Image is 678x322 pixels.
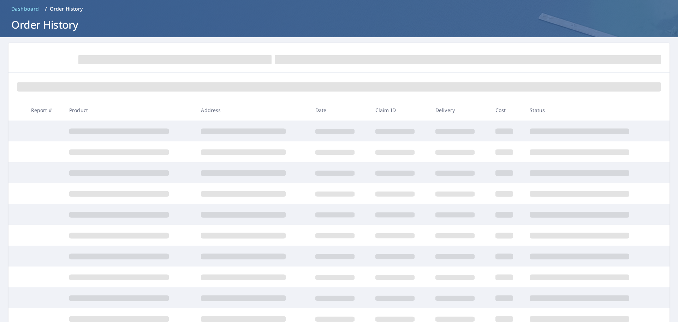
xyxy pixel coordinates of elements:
th: Cost [490,100,524,121]
th: Date [310,100,370,121]
span: Dashboard [11,5,39,12]
li: / [45,5,47,13]
th: Address [195,100,309,121]
p: Order History [50,5,83,12]
nav: breadcrumb [8,3,670,14]
th: Report # [25,100,64,121]
th: Delivery [430,100,490,121]
th: Claim ID [370,100,430,121]
th: Product [64,100,195,121]
a: Dashboard [8,3,42,14]
h1: Order History [8,17,670,32]
th: Status [524,100,656,121]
